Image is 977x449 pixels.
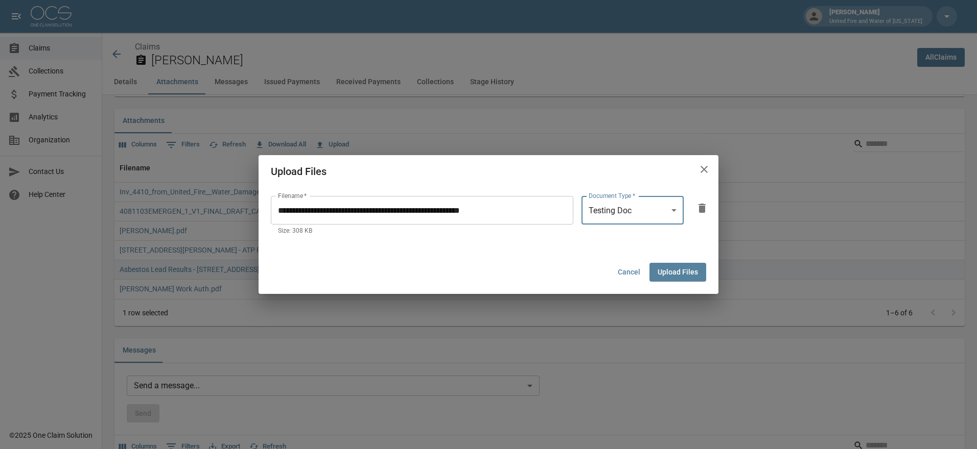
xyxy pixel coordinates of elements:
button: Upload Files [649,263,706,282]
label: Document Type [589,191,635,200]
button: close [694,159,714,180]
h2: Upload Files [259,155,718,188]
div: Testing Doc [581,196,684,224]
p: Size: 308 KB [278,226,566,236]
button: delete [692,198,712,218]
button: Cancel [613,263,645,282]
label: Filename [278,191,307,200]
